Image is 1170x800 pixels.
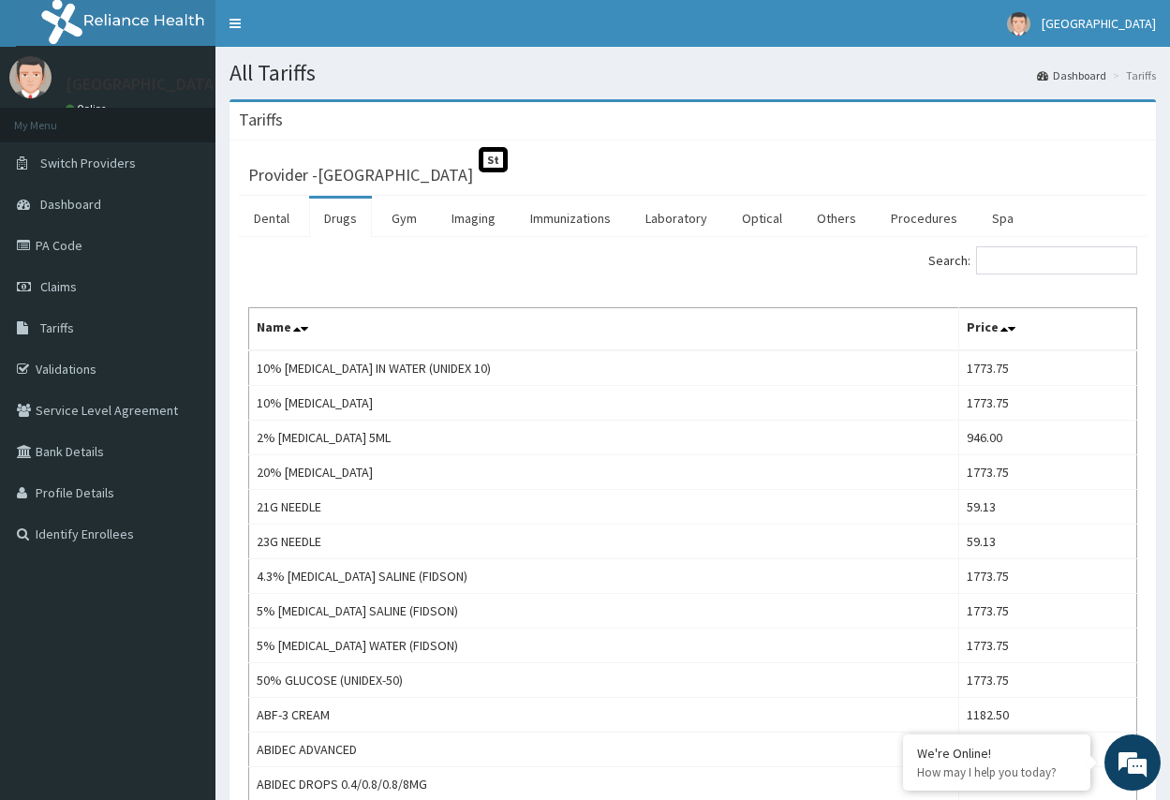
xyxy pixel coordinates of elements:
[249,350,959,386] td: 10% [MEDICAL_DATA] IN WATER (UNIDEX 10)
[917,764,1076,780] p: How may I help you today?
[959,663,1137,698] td: 1773.75
[876,199,972,238] a: Procedures
[249,525,959,559] td: 23G NEEDLE
[959,455,1137,490] td: 1773.75
[959,733,1137,767] td: 5912.50
[40,155,136,171] span: Switch Providers
[239,199,304,238] a: Dental
[40,196,101,213] span: Dashboard
[976,246,1137,274] input: Search:
[40,319,74,336] span: Tariffs
[977,199,1029,238] a: Spa
[630,199,722,238] a: Laboratory
[727,199,797,238] a: Optical
[239,111,283,128] h3: Tariffs
[959,308,1137,351] th: Price
[959,559,1137,594] td: 1773.75
[959,350,1137,386] td: 1773.75
[249,698,959,733] td: ABF-3 CREAM
[249,455,959,490] td: 20% [MEDICAL_DATA]
[1007,12,1030,36] img: User Image
[249,386,959,421] td: 10% [MEDICAL_DATA]
[40,278,77,295] span: Claims
[230,61,1156,85] h1: All Tariffs
[249,308,959,351] th: Name
[959,490,1137,525] td: 59.13
[249,663,959,698] td: 50% GLUCOSE (UNIDEX-50)
[959,386,1137,421] td: 1773.75
[249,629,959,663] td: 5% [MEDICAL_DATA] WATER (FIDSON)
[1108,67,1156,83] li: Tariffs
[249,559,959,594] td: 4.3% [MEDICAL_DATA] SALINE (FIDSON)
[802,199,871,238] a: Others
[928,246,1137,274] label: Search:
[959,594,1137,629] td: 1773.75
[515,199,626,238] a: Immunizations
[66,102,111,115] a: Online
[1037,67,1106,83] a: Dashboard
[9,56,52,98] img: User Image
[917,745,1076,762] div: We're Online!
[959,629,1137,663] td: 1773.75
[437,199,511,238] a: Imaging
[249,421,959,455] td: 2% [MEDICAL_DATA] 5ML
[66,76,220,93] p: [GEOGRAPHIC_DATA]
[959,421,1137,455] td: 946.00
[959,698,1137,733] td: 1182.50
[377,199,432,238] a: Gym
[248,167,473,184] h3: Provider - [GEOGRAPHIC_DATA]
[309,199,372,238] a: Drugs
[959,525,1137,559] td: 59.13
[249,733,959,767] td: ABIDEC ADVANCED
[249,594,959,629] td: 5% [MEDICAL_DATA] SALINE (FIDSON)
[1042,15,1156,32] span: [GEOGRAPHIC_DATA]
[479,147,508,172] span: St
[249,490,959,525] td: 21G NEEDLE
